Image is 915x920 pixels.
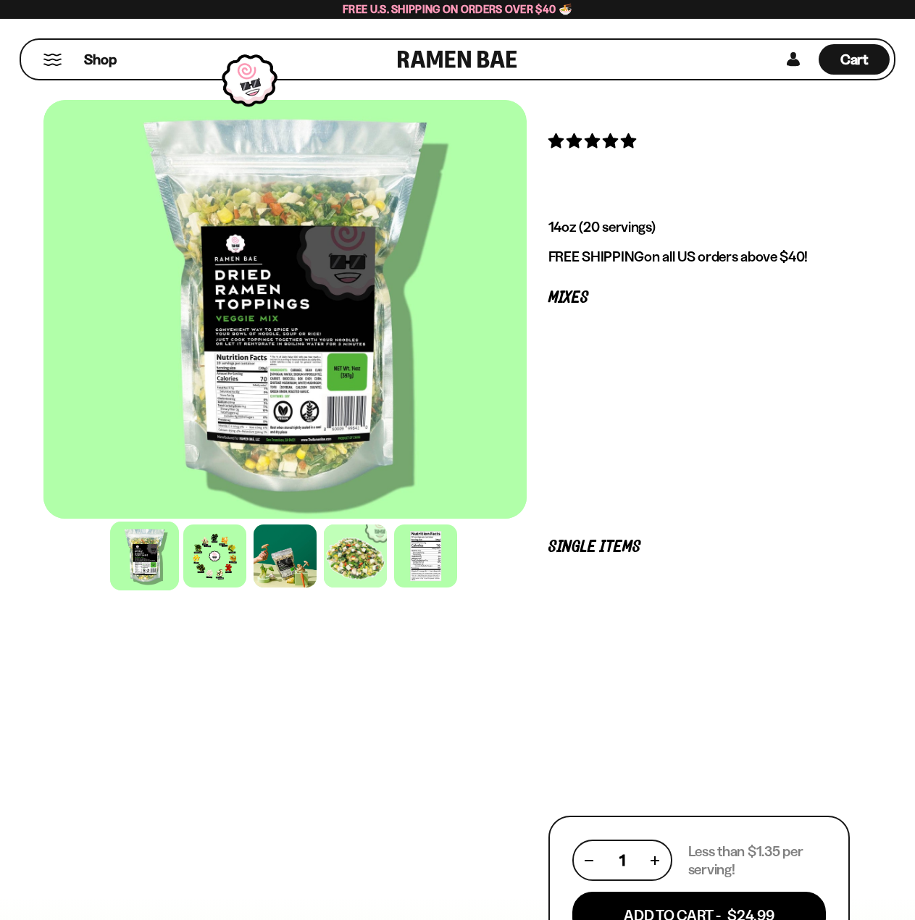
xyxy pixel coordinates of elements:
p: Mixes [548,291,850,305]
p: Single Items [548,540,850,554]
span: 4.76 stars [548,132,639,150]
span: Cart [840,51,869,68]
strong: FREE SHIPPING [548,248,644,265]
span: Shop [84,50,117,70]
p: on all US orders above $40! [548,248,850,266]
span: Free U.S. Shipping on Orders over $40 🍜 [343,2,572,16]
a: Shop [84,44,117,75]
span: 1 [619,851,625,869]
a: Cart [819,40,890,79]
p: Less than $1.35 per serving! [688,842,826,879]
button: Mobile Menu Trigger [43,54,62,66]
p: 14oz (20 servings) [548,218,850,236]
